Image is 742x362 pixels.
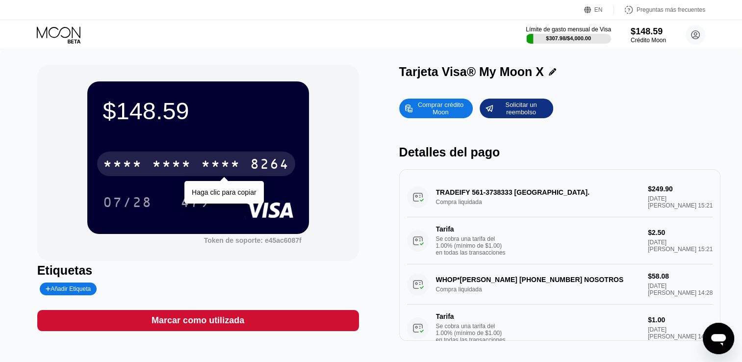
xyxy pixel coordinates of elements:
[204,236,302,244] div: Token de soporte: e45ac6087f
[614,5,705,15] div: Preguntas más frecuentes
[584,5,614,15] div: EN
[399,145,721,159] div: Detalles del pago
[173,190,217,214] div: 479
[180,196,210,211] div: 479
[152,315,244,326] div: Marcar como utilizada
[546,35,591,41] div: $307.98 / $4,000.00
[526,26,611,44] div: Límite de gasto mensual de Visa$307.98/$4,000.00
[250,157,289,173] div: 8264
[96,190,159,214] div: 07/28
[703,323,734,354] iframe: Botón para iniciar la ventana de mensajería
[436,225,505,233] div: Tarifa
[407,305,713,352] div: TarifaSe cobra una tarifa del 1.00% (mínimo de $1.00) en todas las transacciones$1.00[DATE][PERSO...
[413,101,467,116] div: Comprar crédito Moon
[631,37,666,44] div: Crédito Moon
[637,6,705,13] div: Preguntas más frecuentes
[436,235,510,256] div: Se cobra una tarifa del 1.00% (mínimo de $1.00) en todas las transacciones
[37,310,359,331] div: Marcar como utilizada
[631,26,666,37] div: $148.59
[480,99,553,118] div: Solicitar un reembolso
[494,101,548,116] div: Solicitar un reembolso
[103,97,293,125] div: $148.59
[192,188,256,196] div: Haga clic para copiar
[648,326,713,340] div: [DATE][PERSON_NAME] 14:28
[648,316,713,324] div: $1.00
[594,6,603,13] div: EN
[40,283,97,295] div: Añadir Etiqueta
[103,196,152,211] div: 07/28
[631,26,666,44] div: $148.59Crédito Moon
[648,229,713,236] div: $2.50
[436,312,505,320] div: Tarifa
[526,26,611,33] div: Límite de gasto mensual de Visa
[51,285,91,292] font: Añadir Etiqueta
[37,263,359,278] div: Etiquetas
[407,217,713,264] div: TarifaSe cobra una tarifa del 1.00% (mínimo de $1.00) en todas las transacciones$2.50[DATE][PERSO...
[399,99,473,118] div: Comprar crédito Moon
[399,65,544,79] div: Tarjeta Visa® My Moon X
[648,239,713,253] div: [DATE][PERSON_NAME] 15:21
[436,323,510,343] div: Se cobra una tarifa del 1.00% (mínimo de $1.00) en todas las transacciones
